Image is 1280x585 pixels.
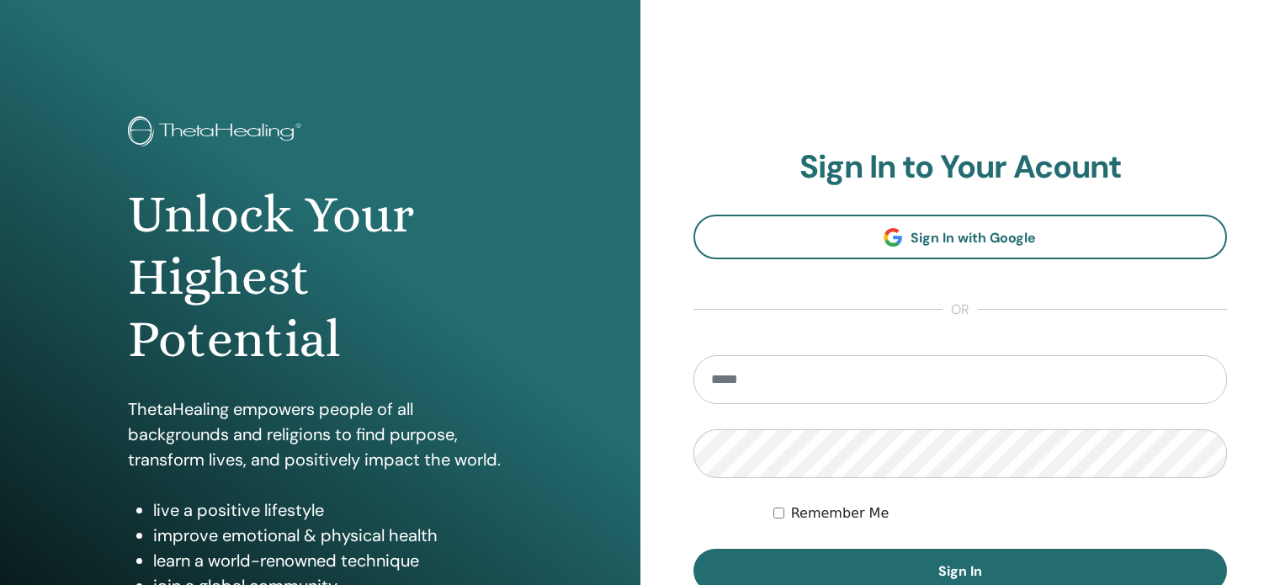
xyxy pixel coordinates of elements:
[693,148,1228,187] h2: Sign In to Your Acount
[773,503,1227,524] div: Keep me authenticated indefinitely or until I manually logout
[938,562,982,580] span: Sign In
[791,503,890,524] label: Remember Me
[943,300,978,320] span: or
[693,215,1228,259] a: Sign In with Google
[128,396,513,472] p: ThetaHealing empowers people of all backgrounds and religions to find purpose, transform lives, a...
[911,229,1036,247] span: Sign In with Google
[128,183,513,371] h1: Unlock Your Highest Potential
[153,497,513,523] li: live a positive lifestyle
[153,548,513,573] li: learn a world-renowned technique
[153,523,513,548] li: improve emotional & physical health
